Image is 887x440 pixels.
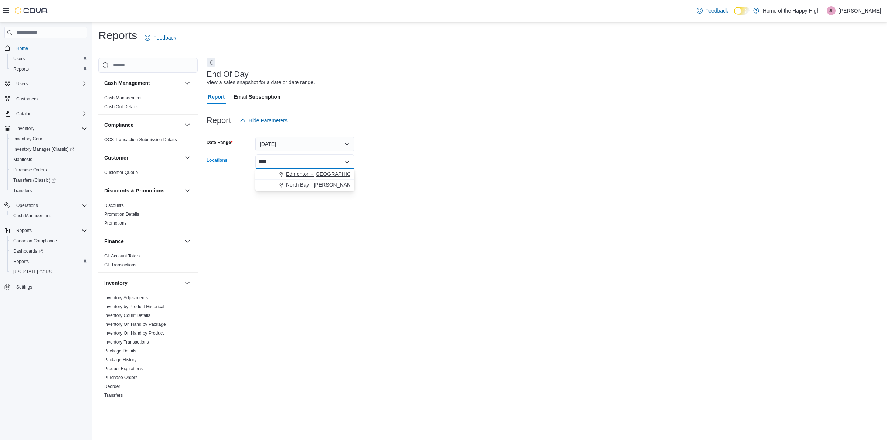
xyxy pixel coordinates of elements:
[104,79,150,87] h3: Cash Management
[183,120,192,129] button: Compliance
[13,109,34,118] button: Catalog
[13,213,51,219] span: Cash Management
[10,134,48,143] a: Inventory Count
[15,7,48,14] img: Cova
[104,202,124,208] span: Discounts
[104,383,120,389] span: Reorder
[104,330,164,336] span: Inventory On Hand by Product
[183,153,192,162] button: Customer
[16,81,28,87] span: Users
[1,93,90,104] button: Customers
[13,248,43,254] span: Dashboards
[104,322,166,327] a: Inventory On Hand by Package
[13,201,41,210] button: Operations
[10,155,35,164] a: Manifests
[142,30,179,45] a: Feedback
[104,262,136,268] span: GL Transactions
[13,44,31,53] a: Home
[104,104,138,110] span: Cash Out Details
[1,79,90,89] button: Users
[104,339,149,345] span: Inventory Transactions
[7,185,90,196] button: Transfers
[13,226,35,235] button: Reports
[10,211,54,220] a: Cash Management
[16,228,32,233] span: Reports
[104,154,128,161] h3: Customer
[104,212,139,217] a: Promotion Details
[1,200,90,211] button: Operations
[16,126,34,132] span: Inventory
[1,225,90,236] button: Reports
[104,238,181,245] button: Finance
[344,159,350,165] button: Close list of options
[104,357,136,362] a: Package History
[104,187,181,194] button: Discounts & Promotions
[104,187,164,194] h3: Discounts & Promotions
[10,155,87,164] span: Manifests
[10,54,28,63] a: Users
[13,136,45,142] span: Inventory Count
[207,116,231,125] h3: Report
[10,267,55,276] a: [US_STATE] CCRS
[208,89,225,104] span: Report
[104,253,140,259] a: GL Account Totals
[1,282,90,292] button: Settings
[13,201,87,210] span: Operations
[104,279,181,287] button: Inventory
[104,95,142,100] a: Cash Management
[1,123,90,134] button: Inventory
[237,113,290,128] button: Hide Parameters
[104,279,128,287] h3: Inventory
[207,70,249,79] h3: End Of Day
[13,226,87,235] span: Reports
[98,252,198,272] div: Finance
[706,7,728,14] span: Feedback
[104,262,136,267] a: GL Transactions
[694,3,731,18] a: Feedback
[104,304,164,310] span: Inventory by Product Historical
[10,186,87,195] span: Transfers
[7,154,90,165] button: Manifests
[183,237,192,246] button: Finance
[104,221,127,226] a: Promotions
[153,34,176,41] span: Feedback
[104,137,177,143] span: OCS Transaction Submission Details
[10,65,87,74] span: Reports
[207,157,228,163] label: Locations
[207,79,315,86] div: View a sales snapshot for a date or date range.
[104,313,150,318] a: Inventory Count Details
[16,96,38,102] span: Customers
[1,109,90,119] button: Catalog
[10,236,87,245] span: Canadian Compliance
[16,202,38,208] span: Operations
[7,144,90,154] a: Inventory Manager (Classic)
[16,284,32,290] span: Settings
[104,121,181,129] button: Compliance
[207,58,215,67] button: Next
[7,236,90,246] button: Canadian Compliance
[255,169,354,180] button: Edmonton - [GEOGRAPHIC_DATA] - Fire & Flower
[98,168,198,180] div: Customer
[104,304,164,309] a: Inventory by Product Historical
[104,170,138,175] a: Customer Queue
[13,269,52,275] span: [US_STATE] CCRS
[10,236,60,245] a: Canadian Compliance
[13,188,32,194] span: Transfers
[255,169,354,190] div: Choose from the following options
[10,54,87,63] span: Users
[822,6,824,15] p: |
[13,44,87,53] span: Home
[10,257,32,266] a: Reports
[13,124,87,133] span: Inventory
[104,357,136,363] span: Package History
[104,348,136,354] a: Package Details
[10,145,77,154] a: Inventory Manager (Classic)
[13,146,74,152] span: Inventory Manager (Classic)
[7,165,90,175] button: Purchase Orders
[10,247,87,256] span: Dashboards
[16,111,31,117] span: Catalog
